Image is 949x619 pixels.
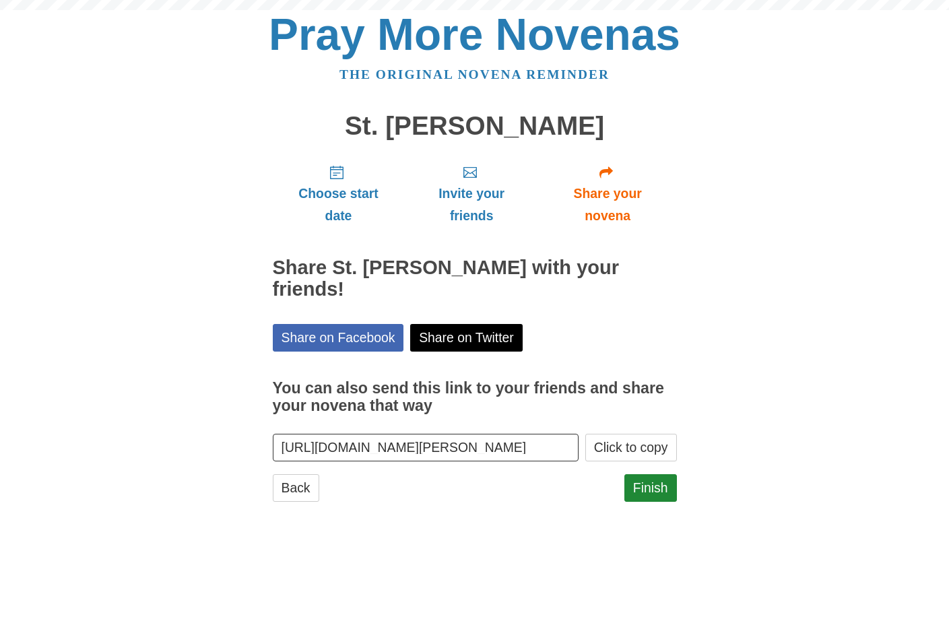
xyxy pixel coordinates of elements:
[273,154,405,234] a: Choose start date
[273,474,319,502] a: Back
[552,183,663,227] span: Share your novena
[273,112,677,141] h1: St. [PERSON_NAME]
[273,324,404,352] a: Share on Facebook
[286,183,391,227] span: Choose start date
[539,154,677,234] a: Share your novena
[418,183,525,227] span: Invite your friends
[410,324,523,352] a: Share on Twitter
[273,257,677,300] h2: Share St. [PERSON_NAME] with your friends!
[269,9,680,59] a: Pray More Novenas
[273,380,677,414] h3: You can also send this link to your friends and share your novena that way
[339,67,610,82] a: The original novena reminder
[585,434,677,461] button: Click to copy
[624,474,677,502] a: Finish
[404,154,538,234] a: Invite your friends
